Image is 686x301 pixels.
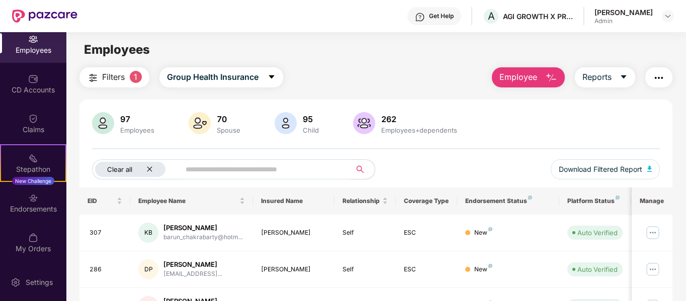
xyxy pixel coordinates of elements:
img: New Pazcare Logo [12,10,77,23]
span: close [146,166,153,172]
img: svg+xml;base64,PHN2ZyB4bWxucz0iaHR0cDovL3d3dy53My5vcmcvMjAwMC9zdmciIHdpZHRoPSIyNCIgaGVpZ2h0PSIyNC... [653,72,665,84]
div: Admin [594,17,653,25]
span: Filters [102,71,125,83]
img: manageButton [645,225,661,241]
button: Reportscaret-down [575,67,635,87]
div: [PERSON_NAME] [261,228,327,238]
span: Employees [84,42,150,57]
span: A [488,10,495,22]
div: ESC [404,228,449,238]
span: Reports [582,71,612,83]
th: Employee Name [130,187,253,215]
th: Insured Name [253,187,335,215]
div: Auto Verified [577,264,618,274]
button: Clear allclose [92,159,184,179]
div: New [474,228,492,238]
img: svg+xml;base64,PHN2ZyB4bWxucz0iaHR0cDovL3d3dy53My5vcmcvMjAwMC9zdmciIHhtbG5zOnhsaW5rPSJodHRwOi8vd3... [353,112,375,134]
th: Relationship [334,187,396,215]
img: svg+xml;base64,PHN2ZyBpZD0iRW5kb3JzZW1lbnRzIiB4bWxucz0iaHR0cDovL3d3dy53My5vcmcvMjAwMC9zdmciIHdpZH... [28,193,38,203]
img: svg+xml;base64,PHN2ZyBpZD0iQ0RfQWNjb3VudHMiIGRhdGEtbmFtZT0iQ0QgQWNjb3VudHMiIHhtbG5zPSJodHRwOi8vd3... [28,74,38,84]
div: DP [138,259,158,279]
img: svg+xml;base64,PHN2ZyB4bWxucz0iaHR0cDovL3d3dy53My5vcmcvMjAwMC9zdmciIHdpZHRoPSI4IiBoZWlnaHQ9IjgiIH... [616,195,620,199]
div: 95 [301,114,321,124]
div: [PERSON_NAME] [594,8,653,17]
div: Self [342,265,388,274]
button: Download Filtered Report [551,159,660,179]
span: Clear all [107,165,132,173]
div: barun_chakrabarty@hotm... [163,233,243,242]
span: Employee Name [138,197,237,205]
span: search [350,165,370,173]
img: svg+xml;base64,PHN2ZyBpZD0iRHJvcGRvd24tMzJ4MzIiIHhtbG5zPSJodHRwOi8vd3d3LnczLm9yZy8yMDAwL3N2ZyIgd2... [664,12,672,20]
span: Group Health Insurance [167,71,259,83]
span: Download Filtered Report [559,164,642,175]
div: 262 [379,114,459,124]
img: svg+xml;base64,PHN2ZyB4bWxucz0iaHR0cDovL3d3dy53My5vcmcvMjAwMC9zdmciIHhtbG5zOnhsaW5rPSJodHRwOi8vd3... [189,112,211,134]
div: Platform Status [567,197,623,205]
div: [EMAIL_ADDRESS]... [163,269,222,279]
img: svg+xml;base64,PHN2ZyB4bWxucz0iaHR0cDovL3d3dy53My5vcmcvMjAwMC9zdmciIHhtbG5zOnhsaW5rPSJodHRwOi8vd3... [647,166,652,172]
div: ESC [404,265,449,274]
img: svg+xml;base64,PHN2ZyB4bWxucz0iaHR0cDovL3d3dy53My5vcmcvMjAwMC9zdmciIHdpZHRoPSI4IiBoZWlnaHQ9IjgiIH... [488,264,492,268]
span: Employee [499,71,537,83]
div: Employees [118,126,156,134]
div: Child [301,126,321,134]
div: Get Help [429,12,454,20]
div: Self [342,228,388,238]
div: [PERSON_NAME] [163,223,243,233]
th: Coverage Type [396,187,457,215]
span: Relationship [342,197,380,205]
th: Manage [632,187,672,215]
img: svg+xml;base64,PHN2ZyBpZD0iQ2xhaW0iIHhtbG5zPSJodHRwOi8vd3d3LnczLm9yZy8yMDAwL3N2ZyIgd2lkdGg9IjIwIi... [28,114,38,124]
span: caret-down [620,73,628,82]
div: Spouse [215,126,242,134]
button: Employee [492,67,565,87]
div: [PERSON_NAME] [163,260,222,269]
img: svg+xml;base64,PHN2ZyB4bWxucz0iaHR0cDovL3d3dy53My5vcmcvMjAwMC9zdmciIHhtbG5zOnhsaW5rPSJodHRwOi8vd3... [92,112,114,134]
img: svg+xml;base64,PHN2ZyB4bWxucz0iaHR0cDovL3d3dy53My5vcmcvMjAwMC9zdmciIHdpZHRoPSIyMSIgaGVpZ2h0PSIyMC... [28,153,38,163]
button: Group Health Insurancecaret-down [159,67,283,87]
img: svg+xml;base64,PHN2ZyB4bWxucz0iaHR0cDovL3d3dy53My5vcmcvMjAwMC9zdmciIHdpZHRoPSI4IiBoZWlnaHQ9IjgiIH... [488,227,492,231]
img: svg+xml;base64,PHN2ZyBpZD0iU2V0dGluZy0yMHgyMCIgeG1sbnM9Imh0dHA6Ly93d3cudzMub3JnLzIwMDAvc3ZnIiB3aW... [11,277,21,287]
div: 70 [215,114,242,124]
img: svg+xml;base64,PHN2ZyBpZD0iRW1wbG95ZWVzIiB4bWxucz0iaHR0cDovL3d3dy53My5vcmcvMjAwMC9zdmciIHdpZHRoPS... [28,34,38,44]
div: 286 [90,265,123,274]
div: 97 [118,114,156,124]
div: AGI GROWTH X PRIVATE LIMITED [503,12,573,21]
div: Employees+dependents [379,126,459,134]
div: Endorsement Status [465,197,551,205]
button: search [350,159,375,179]
div: Stepathon [1,164,65,174]
div: New Challenge [12,177,54,185]
div: New [474,265,492,274]
span: EID [88,197,115,205]
img: svg+xml;base64,PHN2ZyB4bWxucz0iaHR0cDovL3d3dy53My5vcmcvMjAwMC9zdmciIHhtbG5zOnhsaW5rPSJodHRwOi8vd3... [275,112,297,134]
div: [PERSON_NAME] [261,265,327,274]
img: svg+xml;base64,PHN2ZyB4bWxucz0iaHR0cDovL3d3dy53My5vcmcvMjAwMC9zdmciIHhtbG5zOnhsaW5rPSJodHRwOi8vd3... [545,72,557,84]
div: 307 [90,228,123,238]
div: Settings [23,277,56,287]
div: Auto Verified [577,228,618,238]
div: KB [138,223,158,243]
img: svg+xml;base64,PHN2ZyBpZD0iSGVscC0zMngzMiIgeG1sbnM9Imh0dHA6Ly93d3cudzMub3JnLzIwMDAvc3ZnIiB3aWR0aD... [415,12,425,22]
img: svg+xml;base64,PHN2ZyBpZD0iTXlfT3JkZXJzIiBkYXRhLW5hbWU9Ik15IE9yZGVycyIgeG1sbnM9Imh0dHA6Ly93d3cudz... [28,233,38,243]
span: 1 [130,71,142,83]
th: EID [79,187,131,215]
img: svg+xml;base64,PHN2ZyB4bWxucz0iaHR0cDovL3d3dy53My5vcmcvMjAwMC9zdmciIHdpZHRoPSI4IiBoZWlnaHQ9IjgiIH... [528,195,532,199]
img: manageButton [645,261,661,277]
button: Filters1 [79,67,149,87]
span: caret-down [268,73,276,82]
img: svg+xml;base64,PHN2ZyB4bWxucz0iaHR0cDovL3d3dy53My5vcmcvMjAwMC9zdmciIHdpZHRoPSIyNCIgaGVpZ2h0PSIyNC... [87,72,99,84]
